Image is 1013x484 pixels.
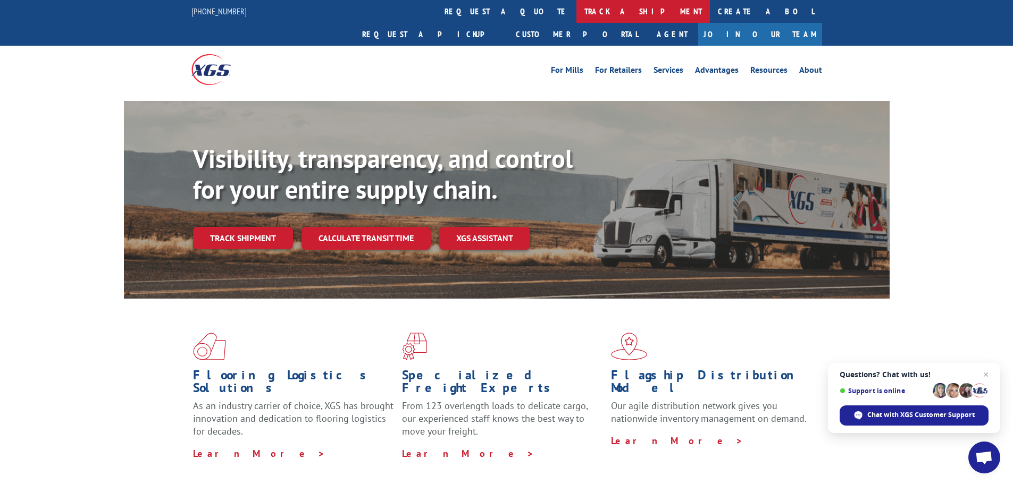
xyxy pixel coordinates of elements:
[439,227,530,250] a: XGS ASSISTANT
[193,369,394,400] h1: Flooring Logistics Solutions
[840,405,989,426] div: Chat with XGS Customer Support
[611,369,812,400] h1: Flagship Distribution Model
[840,387,929,395] span: Support is online
[402,369,603,400] h1: Specialized Freight Experts
[193,333,226,360] img: xgs-icon-total-supply-chain-intelligence-red
[354,23,508,46] a: Request a pickup
[402,400,603,447] p: From 123 overlength loads to delicate cargo, our experienced staff knows the best way to move you...
[302,227,431,250] a: Calculate transit time
[611,400,807,424] span: Our agile distribution network gives you nationwide inventory management on demand.
[840,370,989,379] span: Questions? Chat with us!
[402,333,427,360] img: xgs-icon-focused-on-flooring-red
[191,6,247,16] a: [PHONE_NUMBER]
[698,23,822,46] a: Join Our Team
[193,447,325,460] a: Learn More >
[193,400,394,437] span: As an industry carrier of choice, XGS has brought innovation and dedication to flooring logistics...
[695,66,739,78] a: Advantages
[508,23,646,46] a: Customer Portal
[193,142,573,206] b: Visibility, transparency, and control for your entire supply chain.
[611,435,743,447] a: Learn More >
[595,66,642,78] a: For Retailers
[968,441,1000,473] div: Open chat
[646,23,698,46] a: Agent
[799,66,822,78] a: About
[867,410,975,420] span: Chat with XGS Customer Support
[551,66,583,78] a: For Mills
[402,447,534,460] a: Learn More >
[611,333,648,360] img: xgs-icon-flagship-distribution-model-red
[654,66,683,78] a: Services
[750,66,788,78] a: Resources
[979,368,992,381] span: Close chat
[193,227,293,249] a: Track shipment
